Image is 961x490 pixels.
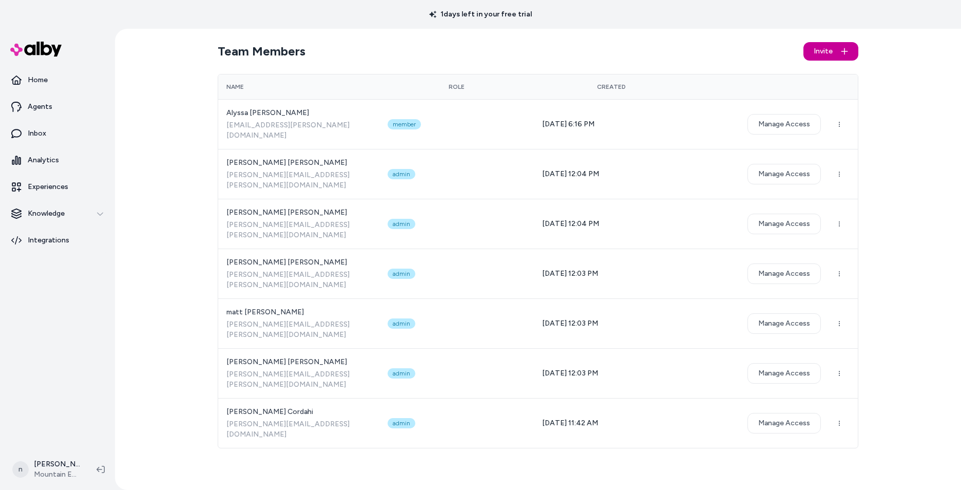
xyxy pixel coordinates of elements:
[4,68,111,92] a: Home
[423,9,538,20] p: 1 days left in your free trial
[388,219,415,229] div: admin
[226,208,371,218] span: [PERSON_NAME] [PERSON_NAME]
[388,318,415,329] div: admin
[34,469,80,480] span: Mountain Equipment Company
[226,83,371,91] div: Name
[747,363,821,384] button: Manage Access
[388,83,526,91] div: Role
[4,95,111,119] a: Agents
[542,269,598,278] span: [DATE] 12:03 PM
[542,419,598,427] span: [DATE] 11:42 AM
[226,108,371,118] span: Alyssa [PERSON_NAME]
[747,263,821,284] button: Manage Access
[814,46,833,56] span: Invite
[10,42,62,56] img: alby Logo
[542,369,598,378] span: [DATE] 12:03 PM
[388,119,421,129] div: member
[4,148,111,173] a: Analytics
[747,114,821,135] button: Manage Access
[226,170,371,191] span: [PERSON_NAME][EMAIL_ADDRESS][PERSON_NAME][DOMAIN_NAME]
[226,270,371,290] span: [PERSON_NAME][EMAIL_ADDRESS][PERSON_NAME][DOMAIN_NAME]
[226,257,371,268] span: [PERSON_NAME] [PERSON_NAME]
[4,175,111,199] a: Experiences
[28,209,65,219] p: Knowledge
[226,357,371,367] span: [PERSON_NAME] [PERSON_NAME]
[803,42,858,61] button: Invite
[28,235,69,246] p: Integrations
[226,158,371,168] span: [PERSON_NAME] [PERSON_NAME]
[226,220,371,240] span: [PERSON_NAME][EMAIL_ADDRESS][PERSON_NAME][DOMAIN_NAME]
[542,219,599,228] span: [DATE] 12:04 PM
[226,369,371,390] span: [PERSON_NAME][EMAIL_ADDRESS][PERSON_NAME][DOMAIN_NAME]
[218,43,305,60] h2: Team Members
[12,461,29,478] span: n
[747,313,821,334] button: Manage Access
[542,83,680,91] div: Created
[542,169,599,178] span: [DATE] 12:04 PM
[28,155,59,165] p: Analytics
[4,58,63,66] a: Enable Validation
[388,269,415,279] div: admin
[226,120,371,141] span: [EMAIL_ADDRESS][PERSON_NAME][DOMAIN_NAME]
[542,319,598,328] span: [DATE] 12:03 PM
[226,419,371,440] span: [PERSON_NAME][EMAIL_ADDRESS][DOMAIN_NAME]
[6,453,88,486] button: n[PERSON_NAME]Mountain Equipment Company
[542,120,594,128] span: [DATE] 6:16 PM
[28,128,46,139] p: Inbox
[388,418,415,428] div: admin
[747,164,821,184] button: Manage Access
[226,307,371,317] span: matt [PERSON_NAME]
[226,319,371,340] span: [PERSON_NAME][EMAIL_ADDRESS][PERSON_NAME][DOMAIN_NAME]
[4,25,150,41] h5: Bazaarvoice Analytics content is not detected on this page.
[34,459,80,469] p: [PERSON_NAME]
[4,4,150,13] p: Analytics Inspector 1.7.0
[388,169,415,179] div: admin
[28,182,68,192] p: Experiences
[226,407,371,417] span: [PERSON_NAME] Cordahi
[4,121,111,146] a: Inbox
[4,201,111,226] button: Knowledge
[28,102,52,112] p: Agents
[388,368,415,379] div: admin
[747,214,821,234] button: Manage Access
[747,413,821,434] button: Manage Access
[4,228,111,253] a: Integrations
[28,75,48,85] p: Home
[4,58,63,66] abbr: Enabling validation will send analytics events to the Bazaarvoice validation service. If an event...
